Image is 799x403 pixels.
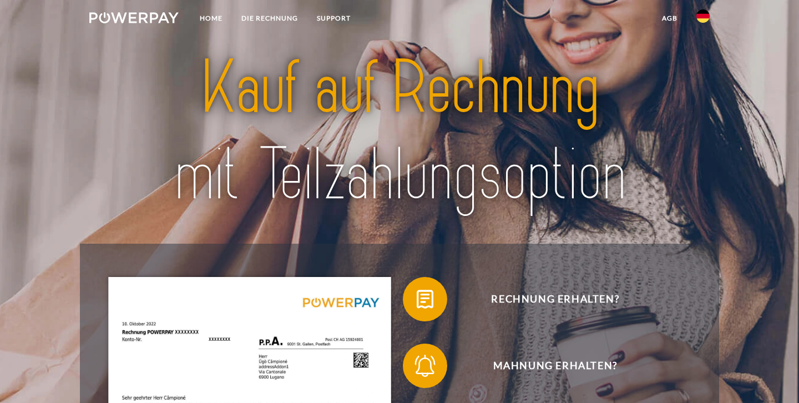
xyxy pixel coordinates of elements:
[411,352,439,380] img: qb_bell.svg
[232,8,307,28] a: DIE RECHNUNG
[120,41,679,223] img: title-powerpay_de.svg
[419,277,691,321] span: Rechnung erhalten?
[89,12,179,23] img: logo-powerpay-white.svg
[419,344,691,388] span: Mahnung erhalten?
[653,8,687,28] a: agb
[190,8,232,28] a: Home
[403,277,691,321] button: Rechnung erhalten?
[696,9,710,23] img: de
[403,344,691,388] button: Mahnung erhalten?
[307,8,360,28] a: SUPPORT
[411,285,439,313] img: qb_bill.svg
